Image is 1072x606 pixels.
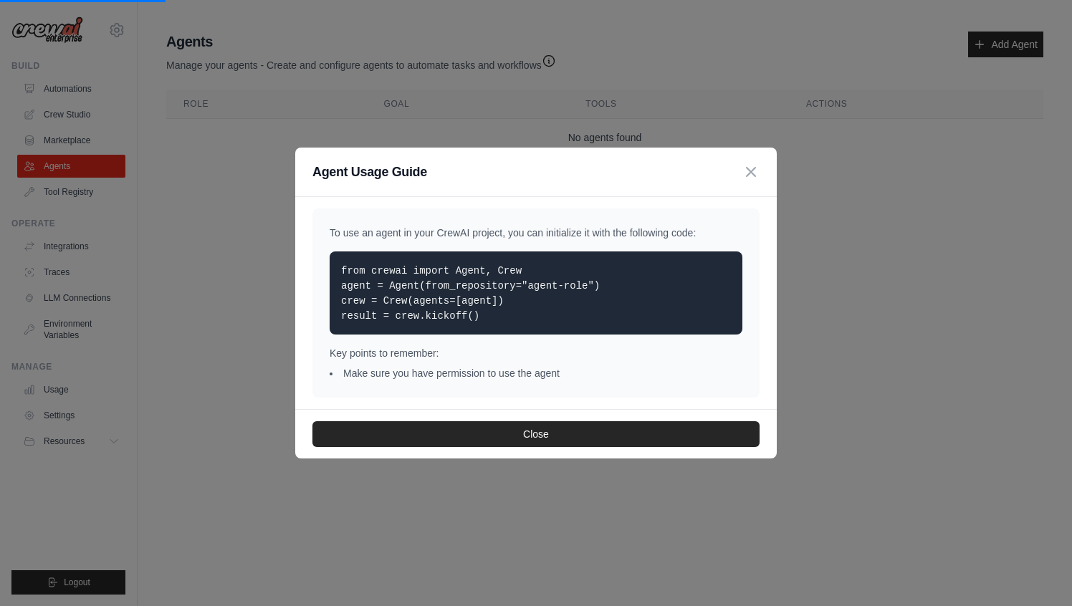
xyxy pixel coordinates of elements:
code: from crewai import Agent, Crew agent = Agent(from_repository="agent-role") crew = Crew(agents=[ag... [341,265,600,322]
h3: Agent Usage Guide [312,162,427,182]
p: Key points to remember: [330,346,742,360]
button: Close [312,421,760,447]
li: Make sure you have permission to use the agent [330,366,742,380]
p: To use an agent in your CrewAI project, you can initialize it with the following code: [330,226,742,240]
